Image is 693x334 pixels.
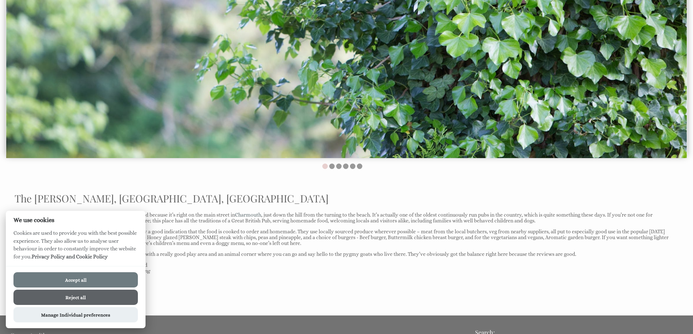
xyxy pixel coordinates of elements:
[13,307,138,322] button: Manage Individual preferences
[13,272,138,287] button: Accept all
[15,251,670,257] p: Out the back of The [PERSON_NAME] there’s a big garden with a really good play area and an animal...
[15,192,670,205] h1: The [PERSON_NAME], [GEOGRAPHIC_DATA], [GEOGRAPHIC_DATA]
[15,229,670,246] p: The menu isn’t a long one by any means, which is generally a good indication that the food is coo...
[13,290,138,305] button: Reject all
[6,217,146,224] h2: We use cookies
[32,254,108,259] a: Privacy Policy and Cookie Policy
[235,212,261,218] a: Charmouth
[6,229,146,266] p: Cookies are used to provide you with the best possible experience. They also allow us to analyse ...
[15,262,670,274] p: Open: Tues-Sun 12.00-2.00pm and 6.00pm-8.00pm for food T: 01297 560280
[15,212,670,224] p: The [PERSON_NAME] is a family run pub and is easy to find because it’s right on the main street i...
